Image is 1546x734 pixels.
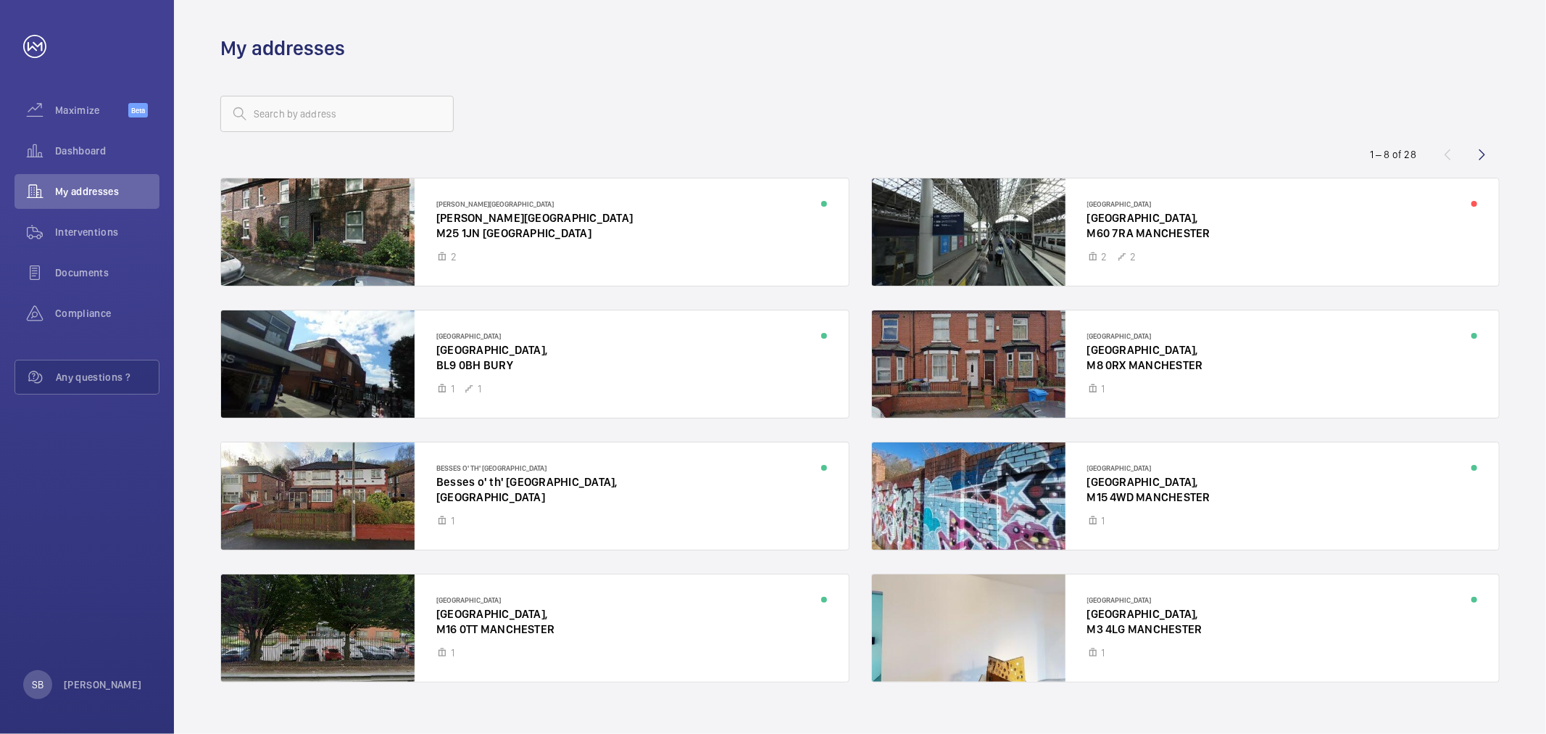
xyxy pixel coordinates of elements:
input: Search by address [220,96,454,132]
span: Maximize [55,103,128,117]
p: SB [32,677,43,692]
span: Documents [55,265,159,280]
p: [PERSON_NAME] [64,677,142,692]
span: Any questions ? [56,370,159,384]
div: 1 – 8 of 28 [1370,147,1416,162]
span: Dashboard [55,144,159,158]
h1: My addresses [220,35,345,62]
span: My addresses [55,184,159,199]
span: Interventions [55,225,159,239]
span: Beta [128,103,148,117]
span: Compliance [55,306,159,321]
